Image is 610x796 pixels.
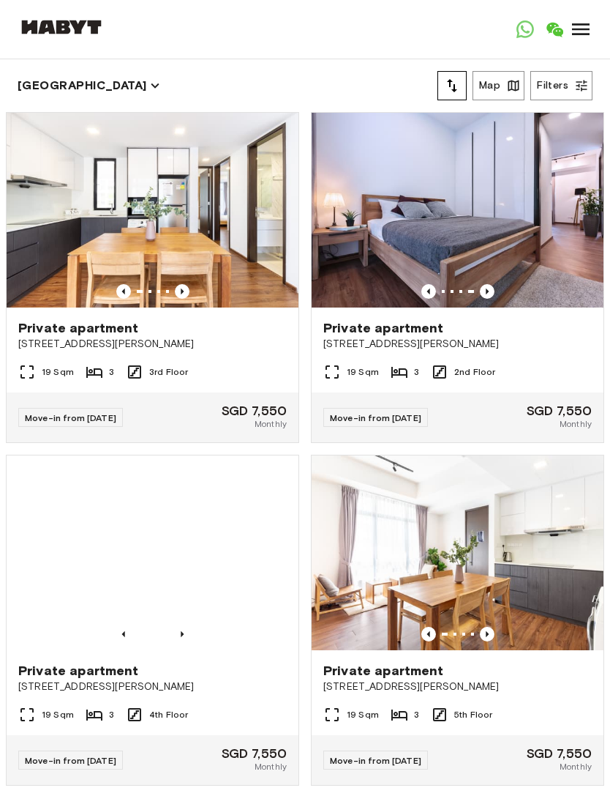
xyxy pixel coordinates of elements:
[560,760,592,773] span: Monthly
[18,662,139,680] span: Private apartment
[18,680,287,694] span: [STREET_ADDRESS][PERSON_NAME]
[25,412,116,423] span: Move-in from [DATE]
[42,708,74,721] span: 19 Sqm
[7,455,298,650] img: Marketing picture of unit SG-01-003-005-01
[414,365,419,379] span: 3
[255,760,287,773] span: Monthly
[480,627,494,641] button: Previous image
[6,455,299,786] a: Marketing picture of unit SG-01-003-005-01Previous imagePrevious imagePrivate apartment[STREET_AD...
[323,662,444,680] span: Private apartment
[323,337,592,351] span: [STREET_ADDRESS][PERSON_NAME]
[312,455,603,650] img: Marketing picture of unit SG-01-003-007-01
[18,337,287,351] span: [STREET_ADDRESS][PERSON_NAME]
[149,365,188,379] span: 3rd Floor
[116,627,131,641] button: Previous image
[330,412,421,423] span: Move-in from [DATE]
[18,319,139,337] span: Private apartment
[454,365,495,379] span: 2nd Floor
[18,75,160,96] button: [GEOGRAPHIC_DATA]
[255,417,287,431] span: Monthly
[222,747,287,760] span: SGD 7,550
[311,455,604,786] a: Marketing picture of unit SG-01-003-007-01Previous imagePrevious imagePrivate apartment[STREET_AD...
[330,755,421,766] span: Move-in from [DATE]
[312,113,603,308] img: Marketing picture of unit SG-01-002-001-01
[472,71,524,100] button: Map
[530,71,592,100] button: Filters
[437,71,467,100] button: tune
[323,680,592,694] span: [STREET_ADDRESS][PERSON_NAME]
[25,755,116,766] span: Move-in from [DATE]
[421,284,436,299] button: Previous image
[175,284,189,299] button: Previous image
[175,627,189,641] button: Previous image
[323,319,444,337] span: Private apartment
[109,708,114,721] span: 3
[222,404,287,417] span: SGD 7,550
[527,747,592,760] span: SGD 7,550
[454,708,492,721] span: 5th Floor
[116,284,131,299] button: Previous image
[149,708,188,721] span: 4th Floor
[7,113,298,308] img: Marketing picture of unit SG-01-002-003-01
[480,284,494,299] button: Previous image
[560,417,592,431] span: Monthly
[414,708,419,721] span: 3
[42,365,74,379] span: 19 Sqm
[347,365,379,379] span: 19 Sqm
[527,404,592,417] span: SGD 7,550
[347,708,379,721] span: 19 Sqm
[6,112,299,443] a: Marketing picture of unit SG-01-002-003-01Previous imagePrevious imagePrivate apartment[STREET_AD...
[109,365,114,379] span: 3
[18,20,105,34] img: Habyt
[421,627,436,641] button: Previous image
[311,112,604,443] a: Previous imagePrevious imagePrivate apartment[STREET_ADDRESS][PERSON_NAME]19 Sqm32nd FloorMove-in...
